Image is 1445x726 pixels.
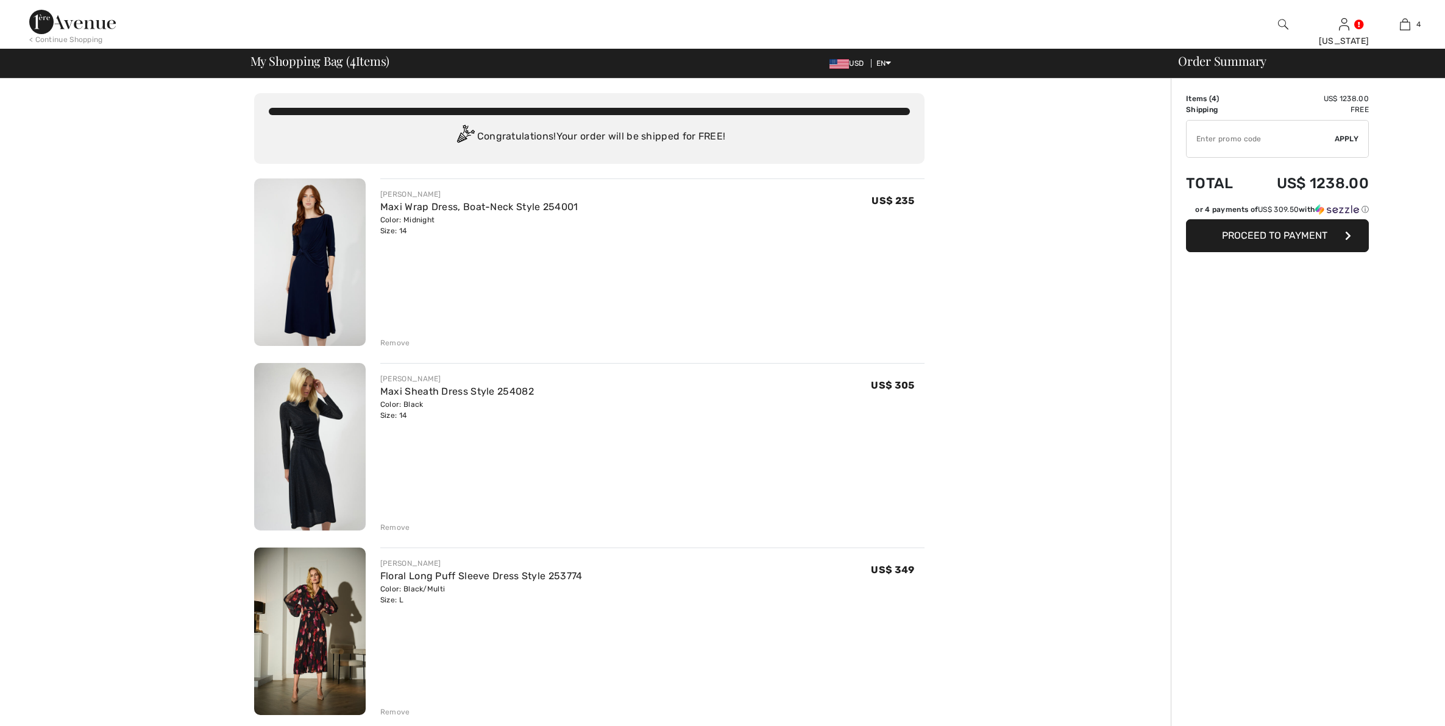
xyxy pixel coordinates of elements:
img: search the website [1278,17,1288,32]
div: Color: Midnight Size: 14 [380,214,578,236]
img: 1ère Avenue [29,10,116,34]
div: < Continue Shopping [29,34,103,45]
img: US Dollar [829,59,849,69]
span: 4 [1212,94,1216,103]
div: Color: Black Size: 14 [380,399,534,421]
td: Total [1186,163,1248,204]
div: [PERSON_NAME] [380,189,578,200]
td: Shipping [1186,104,1248,115]
a: Floral Long Puff Sleeve Dress Style 253774 [380,570,583,582]
div: Remove [380,337,410,348]
td: US$ 1238.00 [1248,93,1369,104]
div: Congratulations! Your order will be shipped for FREE! [269,125,910,149]
span: Proceed to Payment [1222,230,1327,241]
img: Congratulation2.svg [453,125,477,149]
span: USD [829,59,868,68]
span: US$ 309.50 [1258,205,1299,214]
img: Sezzle [1315,204,1359,215]
img: Maxi Sheath Dress Style 254082 [254,363,366,530]
a: Sign In [1339,18,1349,30]
div: Order Summary [1163,55,1438,67]
span: US$ 349 [871,564,914,576]
span: EN [876,59,892,68]
div: [US_STATE] [1314,35,1374,48]
span: US$ 305 [871,379,914,391]
div: or 4 payments of with [1195,204,1369,215]
div: Remove [380,522,410,533]
div: [PERSON_NAME] [380,373,534,384]
a: 4 [1375,17,1435,32]
input: Promo code [1187,121,1335,157]
div: Remove [380,707,410,717]
img: My Bag [1400,17,1410,32]
div: Color: Black/Multi Size: L [380,583,583,605]
a: Maxi Sheath Dress Style 254082 [380,386,534,397]
div: [PERSON_NAME] [380,558,583,569]
img: My Info [1339,17,1349,32]
td: US$ 1238.00 [1248,163,1369,204]
span: US$ 235 [872,195,914,206]
td: Free [1248,104,1369,115]
span: 4 [1416,19,1421,30]
span: 4 [350,52,356,68]
img: Floral Long Puff Sleeve Dress Style 253774 [254,548,366,715]
td: Items ( ) [1186,93,1248,104]
a: Maxi Wrap Dress, Boat-Neck Style 254001 [380,201,578,213]
button: Proceed to Payment [1186,219,1369,252]
div: or 4 payments ofUS$ 309.50withSezzle Click to learn more about Sezzle [1186,204,1369,219]
img: Maxi Wrap Dress, Boat-Neck Style 254001 [254,178,366,346]
span: Apply [1335,133,1359,144]
span: My Shopping Bag ( Items) [250,55,390,67]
